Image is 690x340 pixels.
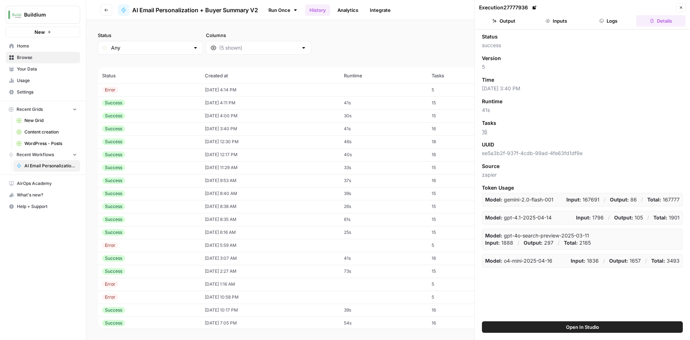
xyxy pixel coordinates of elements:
a: Browse [6,52,80,63]
div: Error [102,281,118,287]
a: WordPress - Posts [13,138,80,149]
strong: Model: [485,196,502,203]
span: Open In Studio [566,323,599,331]
td: 46s [340,135,427,148]
td: 16 [427,252,496,265]
a: AI Email Personalization + Buyer Summary V2 [13,160,80,172]
td: 39s [340,304,427,317]
div: Success [102,320,125,326]
td: 15 [427,187,496,200]
td: 41s [340,252,427,265]
td: [DATE] 11:29 AM [201,161,340,174]
span: success [482,42,683,49]
p: 167691 [566,196,599,203]
span: Source [482,163,500,170]
td: [DATE] 8:40 AM [201,187,340,200]
strong: Input: [571,258,585,264]
div: Error [102,87,118,93]
span: [DATE] 3:40 PM [482,85,683,92]
span: Help + Support [17,203,77,210]
td: 16 [427,174,496,187]
a: Integrate [365,4,395,16]
strong: Output: [610,196,629,203]
div: Success [102,229,125,236]
button: Recent Grids [6,104,80,115]
div: What's new? [6,190,80,200]
td: 5 [427,278,496,291]
span: (114 records) [98,55,678,68]
p: 1836 [571,257,599,264]
div: Error [102,242,118,249]
span: Time [482,76,494,83]
strong: Output: [609,258,628,264]
a: AI Email Personalization + Buyer Summary V2 [118,4,258,16]
td: [DATE] 4:00 PM [201,109,340,122]
button: Workspace: Buildium [6,6,80,24]
a: New Grid [13,115,80,126]
a: Run Once [264,4,302,16]
span: Browse [17,54,77,61]
td: 15 [427,161,496,174]
div: Success [102,177,125,184]
td: [DATE] 3:40 PM [201,122,340,135]
td: [DATE] 8:35 AM [201,213,340,226]
th: Runtime [340,68,427,83]
input: (5 shown) [219,44,298,51]
p: 105 [614,214,643,221]
strong: Model: [485,258,502,264]
span: Settings [17,89,77,95]
p: 1888 [485,239,513,246]
th: Created at [201,68,340,83]
strong: Output: [524,240,543,246]
span: Token Usage [482,184,683,191]
p: 86 [610,196,637,203]
td: [DATE] 6:16 AM [201,226,340,239]
td: 41s [340,122,427,135]
td: 16 [427,317,496,330]
td: [DATE] 7:05 PM [201,317,340,330]
a: Home [6,40,80,52]
span: 41s [482,106,683,114]
p: / [647,214,649,221]
strong: Output: [614,214,633,221]
td: [DATE] 10:17 PM [201,304,340,317]
a: AirOps Academy [6,178,80,189]
span: Buildium [24,11,68,18]
td: 15 [427,265,496,278]
td: 26s [340,200,427,213]
p: 1796 [576,214,604,221]
th: Status [98,68,201,83]
td: 18 [427,135,496,148]
td: [DATE] 1:16 AM [201,278,340,291]
div: Execution 27777936 [479,4,538,11]
td: 61s [340,213,427,226]
td: 33s [340,161,427,174]
span: Tasks [482,119,496,127]
strong: Total: [647,196,661,203]
td: 15 [427,200,496,213]
div: Success [102,216,125,223]
td: 37s [340,174,427,187]
strong: Model: [485,214,502,221]
span: AI Email Personalization + Buyer Summary V2 [132,6,258,14]
p: / [641,196,643,203]
span: Your Data [17,66,77,72]
strong: Total: [564,240,578,246]
td: 5 [427,239,496,252]
td: 54s [340,317,427,330]
td: [DATE] 2:27 AM [201,265,340,278]
td: [DATE] 3:07 AM [201,252,340,265]
span: 5 [482,63,683,71]
td: [DATE] 4:14 PM [201,83,340,96]
img: Buildium Logo [8,8,21,21]
div: Success [102,190,125,197]
div: Success [102,268,125,275]
p: / [645,257,647,264]
td: 73s [340,265,427,278]
button: Recent Workflows [6,149,80,160]
td: [DATE] 12:17 PM [201,148,340,161]
td: 16 [427,304,496,317]
span: Usage [17,77,77,84]
p: o4-mini-2025-04-16 [485,257,552,264]
td: 5 [427,83,496,96]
